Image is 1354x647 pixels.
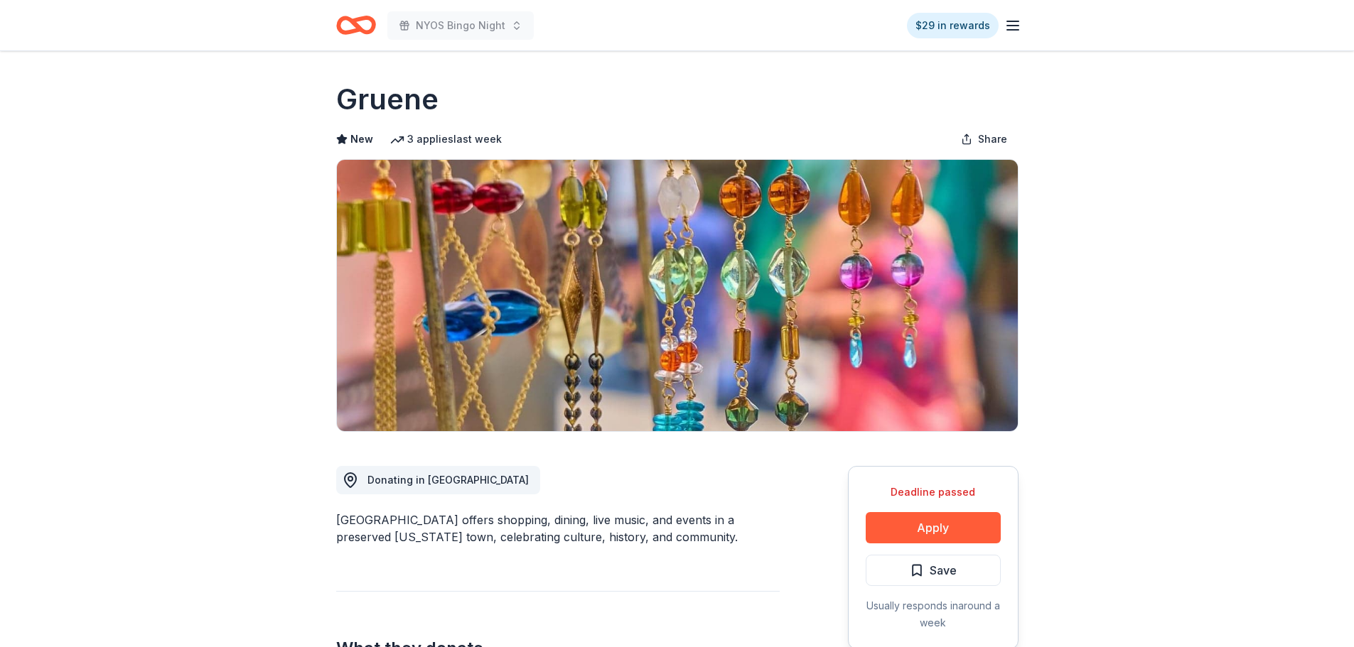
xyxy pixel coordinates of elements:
[336,511,780,545] div: [GEOGRAPHIC_DATA] offers shopping, dining, live music, and events in a preserved [US_STATE] town,...
[930,561,957,580] span: Save
[866,512,1001,543] button: Apply
[907,13,999,38] a: $29 in rewards
[866,555,1001,586] button: Save
[978,131,1007,148] span: Share
[866,484,1001,501] div: Deadline passed
[390,131,502,148] div: 3 applies last week
[866,597,1001,631] div: Usually responds in around a week
[350,131,373,148] span: New
[950,125,1019,153] button: Share
[337,160,1018,431] img: Image for Gruene
[387,11,534,40] button: NYOS Bingo Night
[336,80,439,119] h1: Gruene
[336,9,376,42] a: Home
[416,17,505,34] span: NYOS Bingo Night
[367,474,529,486] span: Donating in [GEOGRAPHIC_DATA]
